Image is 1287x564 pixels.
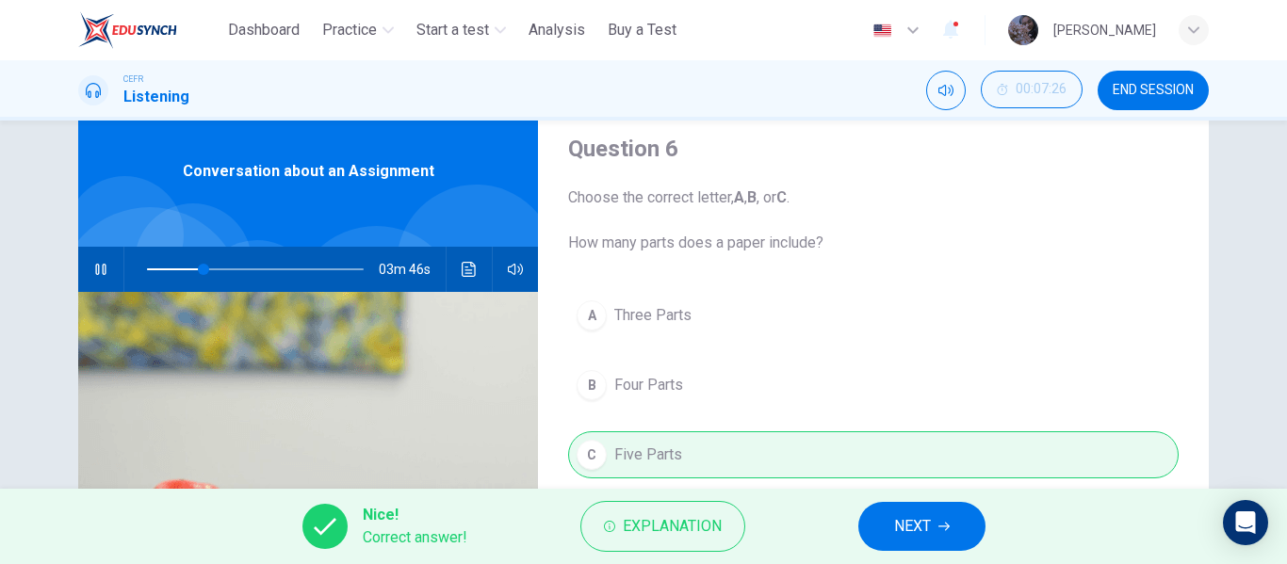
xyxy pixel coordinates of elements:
[1053,19,1156,41] div: [PERSON_NAME]
[608,19,676,41] span: Buy a Test
[871,24,894,38] img: en
[734,188,744,206] b: A
[529,19,585,41] span: Analysis
[228,19,300,41] span: Dashboard
[183,160,434,183] span: Conversation about an Assignment
[363,526,467,549] span: Correct answer!
[1223,500,1268,545] div: Open Intercom Messenger
[623,513,722,540] span: Explanation
[1098,71,1209,110] button: END SESSION
[416,19,489,41] span: Start a test
[78,11,177,49] img: ELTC logo
[747,188,757,206] b: B
[894,513,931,540] span: NEXT
[568,134,1179,164] h4: Question 6
[580,501,745,552] button: Explanation
[220,13,307,47] button: Dashboard
[123,86,189,108] h1: Listening
[981,71,1083,108] button: 00:07:26
[78,11,220,49] a: ELTC logo
[600,13,684,47] button: Buy a Test
[1008,15,1038,45] img: Profile picture
[379,247,446,292] span: 03m 46s
[1113,83,1194,98] span: END SESSION
[409,13,513,47] button: Start a test
[123,73,143,86] span: CEFR
[568,186,1179,254] span: Choose the correct letter, , , or . How many parts does a paper include?
[981,71,1083,110] div: Hide
[858,502,986,551] button: NEXT
[322,19,377,41] span: Practice
[926,71,966,110] div: Mute
[363,504,467,526] span: Nice!
[454,247,484,292] button: Click to see the audio transcription
[521,13,593,47] button: Analysis
[1016,82,1067,97] span: 00:07:26
[776,188,787,206] b: C
[315,13,401,47] button: Practice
